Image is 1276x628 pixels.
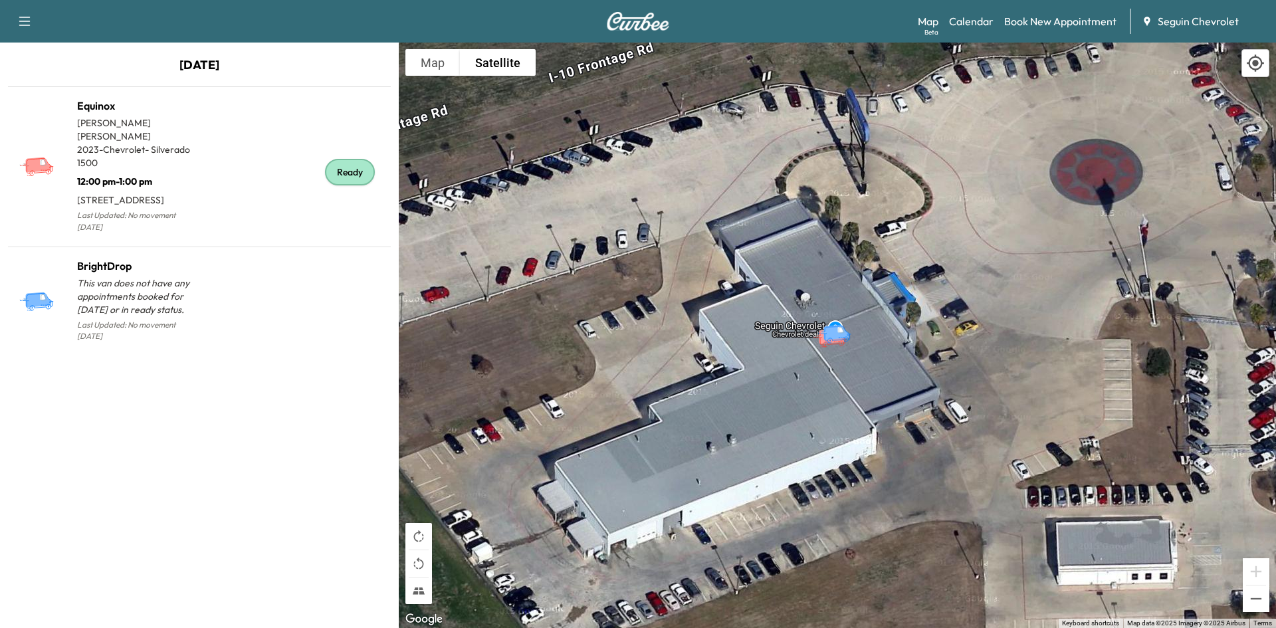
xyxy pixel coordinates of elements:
p: Last Updated: No movement [DATE] [77,316,199,346]
a: Calendar [949,13,994,29]
p: [STREET_ADDRESS] [77,188,199,207]
h1: BrightDrop [77,258,199,274]
a: Open this area in Google Maps (opens a new window) [402,611,446,628]
p: Last Updated: No movement [DATE] [77,207,199,236]
div: Beta [924,27,938,37]
button: Show satellite imagery [460,49,536,76]
p: 12:00 pm - 1:00 pm [77,169,199,188]
button: Rotate map counterclockwise [405,550,432,577]
button: Zoom in [1243,558,1269,585]
a: Book New Appointment [1004,13,1116,29]
img: Google [402,611,446,628]
p: [PERSON_NAME] [PERSON_NAME] [77,116,199,143]
div: Recenter map [1241,49,1269,77]
a: MapBeta [918,13,938,29]
gmp-advanced-marker: Equinox [812,314,859,338]
gmp-advanced-marker: BrightDrop [817,310,863,334]
p: This van does not have any appointments booked for [DATE] or in ready status. [77,276,199,316]
button: Show street map [405,49,460,76]
a: Terms (opens in new tab) [1253,619,1272,627]
button: Zoom out [1243,585,1269,612]
button: Rotate map clockwise [405,523,432,550]
p: 2023 - Chevrolet - Silverado 1500 [77,143,199,169]
button: Keyboard shortcuts [1062,619,1119,628]
button: Tilt map [405,577,432,604]
h1: Equinox [77,98,199,114]
span: Seguin Chevrolet [1158,13,1239,29]
span: Map data ©2025 Imagery ©2025 Airbus [1127,619,1245,627]
img: Curbee Logo [606,12,670,31]
div: Ready [325,159,375,185]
